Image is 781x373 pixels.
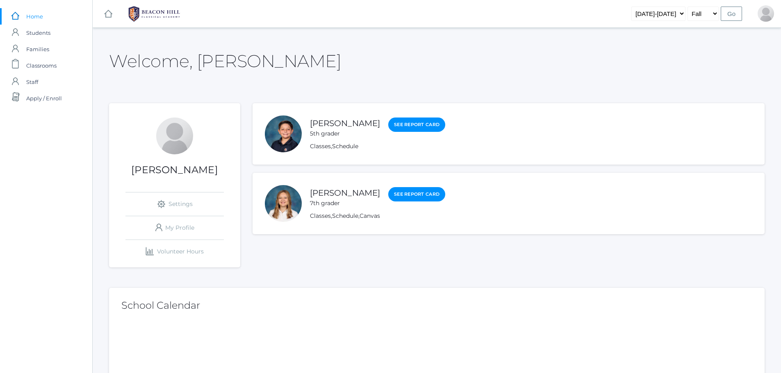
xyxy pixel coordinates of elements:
[332,212,358,219] a: Schedule
[125,240,224,263] a: Volunteer Hours
[26,74,38,90] span: Staff
[26,8,43,25] span: Home
[265,115,302,152] div: Aiden Oceguera
[310,129,380,138] div: 5th grader
[125,192,224,216] a: Settings
[388,118,445,132] a: See Report Card
[310,199,380,208] div: 7th grader
[109,165,240,175] h1: [PERSON_NAME]
[360,212,380,219] a: Canvas
[758,5,774,22] div: Andrea Oceguera
[310,212,445,220] div: , ,
[721,7,742,21] input: Go
[123,4,185,24] img: 1_BHCALogos-05.png
[26,90,62,106] span: Apply / Enroll
[310,142,331,150] a: Classes
[310,212,331,219] a: Classes
[310,188,380,198] a: [PERSON_NAME]
[388,187,445,201] a: See Report Card
[332,142,358,150] a: Schedule
[310,142,445,151] div: ,
[125,216,224,240] a: My Profile
[109,52,341,70] h2: Welcome, [PERSON_NAME]
[310,118,380,128] a: [PERSON_NAME]
[265,185,302,222] div: Madison Oceguera
[121,300,752,311] h2: School Calendar
[26,41,49,57] span: Families
[156,118,193,154] div: Andrea Oceguera
[26,57,57,74] span: Classrooms
[26,25,50,41] span: Students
